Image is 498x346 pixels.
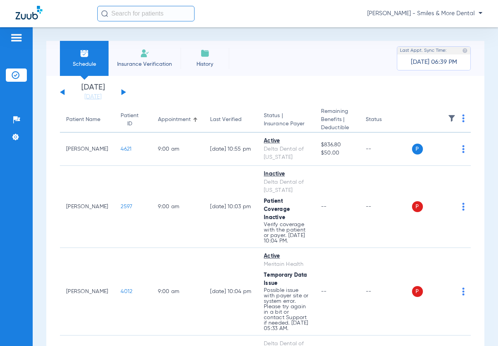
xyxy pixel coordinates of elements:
span: [DATE] 06:39 PM [411,58,457,66]
img: hamburger-icon [10,33,23,42]
img: group-dot-blue.svg [462,114,465,122]
div: Inactive [264,170,309,178]
img: group-dot-blue.svg [462,288,465,295]
td: 9:00 AM [152,166,204,248]
td: -- [359,248,412,335]
span: $836.80 [321,141,353,149]
div: Patient Name [66,116,108,124]
span: $50.00 [321,149,353,157]
iframe: Chat Widget [459,309,498,346]
div: Patient ID [121,112,146,128]
img: last sync help info [462,48,468,53]
td: [PERSON_NAME] [60,166,114,248]
span: [PERSON_NAME] - Smiles & More Dental [367,10,482,18]
div: Delta Dental of [US_STATE] [264,178,309,195]
span: Schedule [66,60,103,68]
td: [DATE] 10:55 PM [204,133,258,166]
th: Remaining Benefits | [315,107,359,133]
img: group-dot-blue.svg [462,145,465,153]
input: Search for patients [97,6,195,21]
span: P [412,144,423,155]
span: P [412,286,423,297]
span: Insurance Verification [114,60,175,68]
td: [DATE] 10:03 PM [204,166,258,248]
td: [PERSON_NAME] [60,248,114,335]
div: Appointment [158,116,198,124]
img: filter.svg [448,114,456,122]
th: Status | [258,107,315,133]
img: Zuub Logo [16,6,42,19]
img: Schedule [80,49,89,58]
span: Temporary Data Issue [264,272,307,286]
div: Last Verified [210,116,242,124]
td: [PERSON_NAME] [60,133,114,166]
div: Appointment [158,116,191,124]
td: 9:00 AM [152,133,204,166]
span: Patient Coverage Inactive [264,198,290,220]
span: Insurance Payer [264,120,309,128]
span: History [186,60,223,68]
a: [DATE] [70,93,116,101]
p: Possible issue with payer site or system error. Please try again in a bit or contact Support if n... [264,288,309,331]
span: -- [321,289,327,294]
td: 9:00 AM [152,248,204,335]
div: Patient Name [66,116,100,124]
td: -- [359,166,412,248]
div: Meritain Health [264,260,309,269]
div: Active [264,137,309,145]
li: [DATE] [70,84,116,101]
div: Active [264,252,309,260]
div: Patient ID [121,112,139,128]
div: Delta Dental of [US_STATE] [264,145,309,162]
span: 2597 [121,204,132,209]
img: Search Icon [101,10,108,17]
img: History [200,49,210,58]
span: 4012 [121,289,132,294]
span: Last Appt. Sync Time: [400,47,447,54]
img: group-dot-blue.svg [462,203,465,211]
span: -- [321,204,327,209]
td: [DATE] 10:04 PM [204,248,258,335]
span: Deductible [321,124,353,132]
p: Verify coverage with the patient or payer. [DATE] 10:04 PM. [264,222,309,244]
span: P [412,201,423,212]
span: 4621 [121,146,132,152]
td: -- [359,133,412,166]
th: Status [359,107,412,133]
div: Last Verified [210,116,251,124]
img: Manual Insurance Verification [140,49,149,58]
